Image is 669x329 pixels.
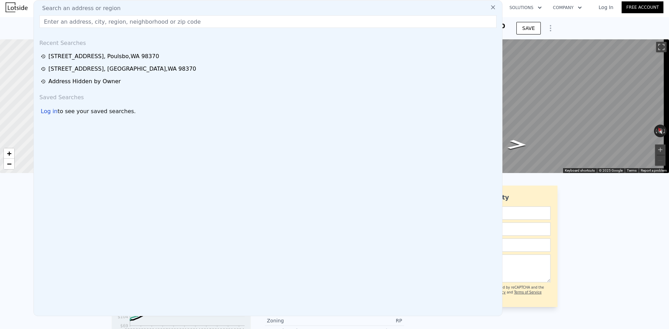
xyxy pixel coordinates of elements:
button: Rotate counterclockwise [654,125,658,137]
span: + [7,149,11,158]
input: Enter an address, city, region, neighborhood or zip code [39,15,497,28]
button: Toggle fullscreen view [656,42,667,52]
a: Zoom in [4,148,14,159]
button: Rotate clockwise [663,125,667,137]
a: Zoom out [4,159,14,169]
span: − [7,159,11,168]
span: Search an address or region [37,4,121,13]
div: This site is protected by reCAPTCHA and the Google and apply. [470,285,551,300]
a: Report a problem [641,169,667,172]
a: Log In [590,4,622,11]
div: [STREET_ADDRESS] , Poulsbo , WA 98370 [48,52,159,61]
div: [STREET_ADDRESS] , [GEOGRAPHIC_DATA] , WA 98370 [48,65,196,73]
button: Company [547,1,587,14]
button: Zoom out [655,155,666,166]
a: Address Hidden by Owner [41,77,497,86]
div: Recent Searches [37,33,499,50]
div: Zoning [267,317,334,324]
div: Log in [41,107,57,116]
a: Terms (opens in new tab) [627,169,637,172]
button: Show Options [544,21,557,35]
img: Lotside [6,2,28,12]
span: to see your saved searches. [57,107,136,116]
a: [STREET_ADDRESS], [GEOGRAPHIC_DATA],WA 98370 [41,65,497,73]
button: SAVE [516,22,541,34]
div: RP [334,317,402,324]
button: Solutions [504,1,547,14]
button: Reset the view [655,124,666,138]
div: Saved Searches [37,88,499,104]
button: Zoom in [655,144,666,155]
button: Keyboard shortcuts [565,168,595,173]
tspan: $69 [120,323,128,328]
a: [STREET_ADDRESS], Poulsbo,WA 98370 [41,52,497,61]
a: Free Account [622,1,663,13]
path: Go Southeast, Big Valley Rd NE [499,138,535,152]
span: © 2025 Google [599,169,623,172]
tspan: $104 [117,314,128,319]
a: Terms of Service [514,290,541,294]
